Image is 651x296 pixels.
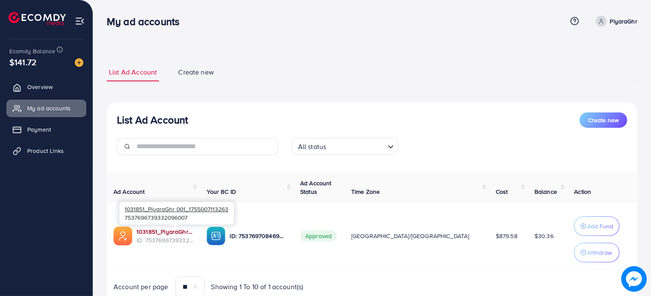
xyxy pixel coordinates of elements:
input: Search for option [329,139,384,153]
span: $141.72 [9,56,37,68]
span: Account per page [114,282,168,292]
span: [GEOGRAPHIC_DATA]/[GEOGRAPHIC_DATA] [351,232,469,240]
span: Your BC ID [207,187,236,196]
span: Payment [27,125,51,134]
span: 1031851_PiyaraGhr 001_1755007113263 [125,205,228,213]
a: Payment [6,121,86,138]
p: PiyaraGhr [610,16,637,26]
span: Balance [534,187,557,196]
button: Withdraw [574,243,620,262]
span: Cost [496,187,508,196]
a: My ad accounts [6,100,86,117]
span: Create new [588,116,619,124]
button: Add Fund [574,216,620,236]
span: List Ad Account [109,67,157,77]
span: Time Zone [351,187,380,196]
span: Showing 1 To 10 of 1 account(s) [211,282,304,292]
a: Overview [6,78,86,95]
img: logo [9,12,66,25]
span: $879.58 [496,232,517,240]
button: Create new [580,112,627,128]
span: Ad Account Status [300,179,332,196]
span: ID: 7537696739332096007 [136,236,193,244]
span: Overview [27,83,53,91]
img: ic-ads-acc.e4c84228.svg [114,227,132,245]
span: My ad accounts [27,104,71,112]
img: image [75,58,83,67]
p: ID: 7537697084699443208 [230,231,286,241]
span: Create new [178,67,214,77]
p: Withdraw [587,247,612,258]
div: 7537696739332096007 [119,202,234,224]
div: Search for option [292,138,398,155]
a: Product Links [6,142,86,159]
span: Action [574,187,591,196]
img: menu [75,16,85,26]
a: 1031851_PiyaraGhr 001_1755007113263 [136,227,193,236]
span: $30.36 [534,232,554,240]
span: Product Links [27,147,64,155]
p: Add Fund [587,221,613,231]
img: ic-ba-acc.ded83a64.svg [207,227,225,245]
img: image [622,267,646,291]
a: PiyaraGhr [592,16,637,27]
h3: List Ad Account [117,114,188,126]
span: All status [296,141,328,153]
span: Ad Account [114,187,145,196]
h3: My ad accounts [107,15,186,28]
span: Approved [300,230,337,241]
span: Ecomdy Balance [9,47,55,55]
